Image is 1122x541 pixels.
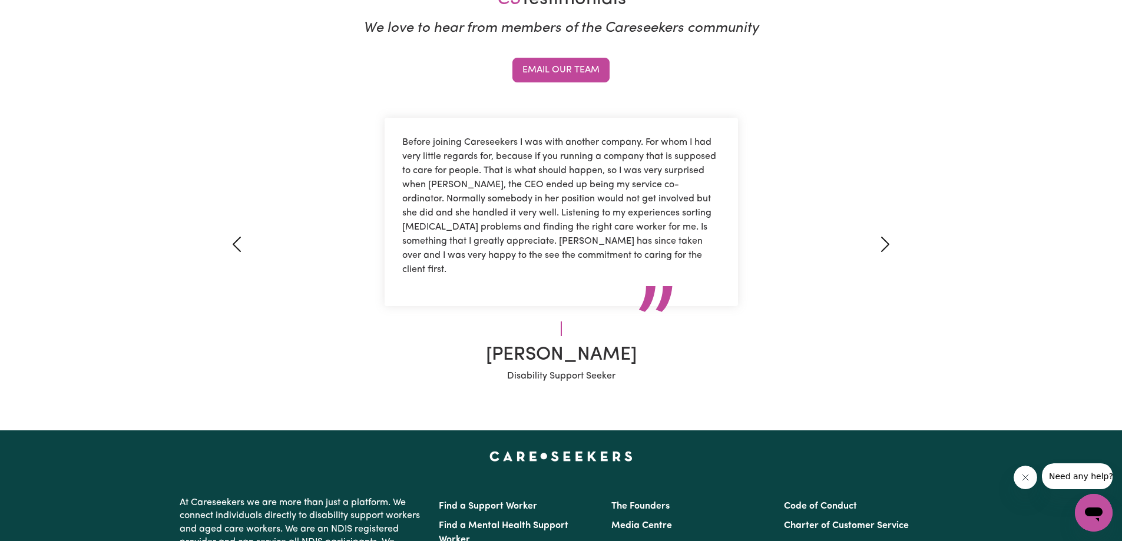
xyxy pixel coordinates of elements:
a: Media Centre [611,521,672,530]
iframe: Button to launch messaging window [1075,494,1113,532]
a: Careseekers home page [489,452,633,461]
a: Charter of Customer Service [784,521,909,530]
a: The Founders [611,502,670,511]
div: Before joining Careseekers I was with another company. For whom I had very little regards for, be... [385,118,738,306]
a: Code of Conduct [784,502,857,511]
iframe: Close message [1014,466,1037,489]
span: Need any help? [7,8,71,18]
div: Disability Support Seeker [507,369,615,383]
a: Email our team [512,58,610,82]
iframe: Message from company [1042,463,1113,489]
div: [PERSON_NAME] [486,341,637,369]
a: Find a Support Worker [439,502,537,511]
